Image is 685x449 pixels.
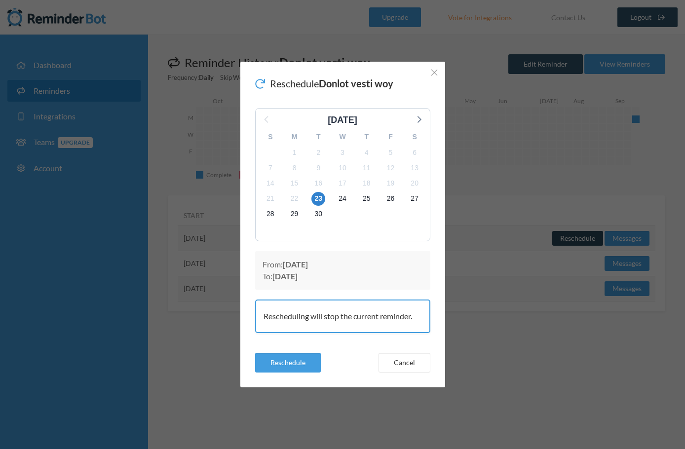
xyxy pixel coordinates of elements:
span: Friday, October 3, 2025 [336,146,349,159]
div: S [259,129,283,145]
span: Friday, October 17, 2025 [336,176,349,190]
span: Saturday, October 4, 2025 [360,146,374,159]
strong: [DATE] [283,260,308,269]
span: Thursday, October 23, 2025 [311,192,325,206]
span: Saturday, October 18, 2025 [360,176,374,190]
div: [DATE] [324,113,361,127]
button: Close [428,67,440,78]
span: Monday, October 27, 2025 [408,192,421,206]
div: M [282,129,306,145]
span: Thursday, October 9, 2025 [311,161,325,175]
span: Friday, October 24, 2025 [336,192,349,206]
span: Monday, October 6, 2025 [408,146,421,159]
span: Monday, October 13, 2025 [408,161,421,175]
div: W [331,129,355,145]
div: T [354,129,379,145]
span: Tuesday, October 21, 2025 [264,192,277,206]
span: Saturday, October 25, 2025 [360,192,374,206]
div: T [306,129,331,145]
strong: Donlot vesti woy [319,77,393,89]
span: Thursday, October 16, 2025 [311,176,325,190]
p: From: To: [263,259,423,282]
strong: [DATE] [272,271,298,281]
button: Cancel [379,353,430,373]
span: Friday, October 10, 2025 [336,161,349,175]
span: Tuesday, October 14, 2025 [264,176,277,190]
span: Tuesday, October 28, 2025 [264,207,277,221]
span: Sunday, October 26, 2025 [383,192,397,206]
span: Tuesday, October 7, 2025 [264,161,277,175]
button: Reschedule [255,353,321,373]
span: Wednesday, October 1, 2025 [288,146,302,159]
span: Thursday, October 30, 2025 [311,207,325,221]
div: S [403,129,427,145]
span: Wednesday, October 8, 2025 [288,161,302,175]
div: Rescheduling will stop the current reminder. [255,299,430,333]
h2: Reschedule [255,76,393,90]
span: Thursday, October 2, 2025 [311,146,325,159]
span: Sunday, October 12, 2025 [383,161,397,175]
span: Sunday, October 19, 2025 [383,176,397,190]
span: Sunday, October 5, 2025 [383,146,397,159]
span: Wednesday, October 22, 2025 [288,192,302,206]
span: Wednesday, October 15, 2025 [288,176,302,190]
span: Monday, October 20, 2025 [408,176,421,190]
span: Saturday, October 11, 2025 [360,161,374,175]
span: Wednesday, October 29, 2025 [288,207,302,221]
div: F [379,129,403,145]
